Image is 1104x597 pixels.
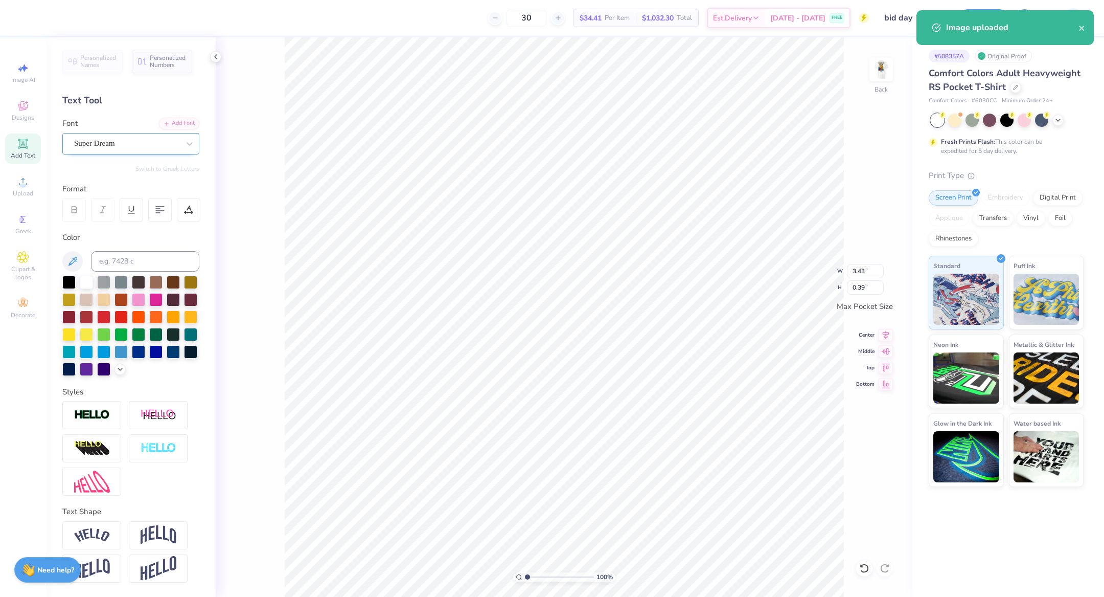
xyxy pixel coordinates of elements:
div: Original Proof [975,50,1032,62]
span: # 6030CC [972,97,997,105]
div: Format [62,183,200,195]
label: Font [62,118,78,129]
input: Untitled Design [877,8,952,28]
img: Glow in the Dark Ink [933,431,999,482]
div: Applique [929,211,970,226]
img: Metallic & Glitter Ink [1014,352,1079,404]
img: Neon Ink [933,352,999,404]
span: Clipart & logos [5,265,41,281]
input: e.g. 7428 c [91,251,199,272]
span: Metallic & Glitter Ink [1014,339,1074,350]
span: Decorate [11,311,35,319]
span: Designs [12,114,34,122]
div: Image uploaded [946,21,1078,34]
img: Arc [74,528,110,542]
span: Total [677,13,692,24]
span: [DATE] - [DATE] [770,13,825,24]
span: Top [856,364,875,371]
div: Digital Print [1033,190,1083,206]
img: Stroke [74,409,110,421]
span: Greek [15,227,31,235]
strong: Fresh Prints Flash: [941,138,995,146]
img: 3d Illusion [74,440,110,457]
span: Comfort Colors Adult Heavyweight RS Pocket T-Shirt [929,67,1080,93]
span: Upload [13,189,33,197]
div: Text Shape [62,506,199,518]
div: This color can be expedited for 5 day delivery. [941,137,1067,156]
span: Image AI [11,76,35,84]
img: Free Distort [74,471,110,493]
span: Personalized Numbers [150,54,186,69]
span: Water based Ink [1014,418,1061,429]
span: $34.41 [580,13,602,24]
div: Print Type [929,170,1084,182]
span: Est. Delivery [713,13,752,24]
span: FREE [832,14,842,21]
span: Middle [856,348,875,355]
img: Flag [74,559,110,579]
div: Vinyl [1017,211,1045,226]
div: Screen Print [929,190,978,206]
img: Shadow [141,409,176,422]
strong: Need help? [37,565,74,575]
img: Standard [933,274,999,325]
span: Comfort Colors [929,97,967,105]
div: Text Tool [62,94,199,107]
button: Switch to Greek Letters [135,165,199,173]
img: Arch [141,525,176,545]
span: Personalized Names [80,54,117,69]
button: close [1078,21,1086,34]
div: Add Font [159,118,199,129]
div: Styles [62,386,199,398]
div: Color [62,232,199,244]
div: Rhinestones [929,231,978,247]
input: – – [507,9,546,27]
span: Puff Ink [1014,260,1035,271]
img: Water based Ink [1014,431,1079,482]
span: Minimum Order: 24 + [1002,97,1053,105]
span: Standard [933,260,960,271]
img: Puff Ink [1014,274,1079,325]
span: Neon Ink [933,339,958,350]
span: Center [856,331,875,339]
div: Transfers [973,211,1014,226]
div: Foil [1048,211,1072,226]
img: Rise [141,556,176,581]
img: Back [871,59,891,80]
div: Back [875,85,888,94]
span: $1,032.30 [642,13,674,24]
span: 100 % [596,572,613,582]
img: Negative Space [141,443,176,454]
span: Bottom [856,381,875,388]
div: Embroidery [981,190,1030,206]
span: Add Text [11,151,35,160]
span: Glow in the Dark Ink [933,418,992,429]
div: # 508357A [929,50,970,62]
span: Per Item [605,13,630,24]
